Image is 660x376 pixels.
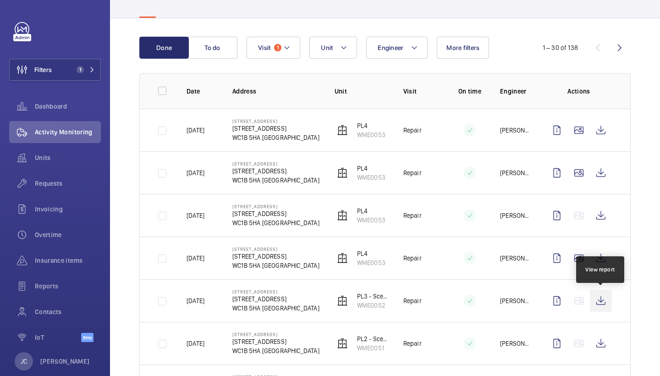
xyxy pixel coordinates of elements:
p: [PERSON_NAME] [PERSON_NAME] [500,339,531,348]
p: [STREET_ADDRESS] [232,252,319,261]
p: WC1B 5HA [GEOGRAPHIC_DATA] [232,176,319,185]
span: Unit [321,44,333,51]
p: [PERSON_NAME] [PERSON_NAME] [500,296,531,305]
p: PL4 [357,121,385,130]
p: [STREET_ADDRESS] [232,166,319,176]
p: Unit [335,87,389,96]
p: [STREET_ADDRESS] [232,124,319,133]
span: 1 [274,44,281,51]
p: [PERSON_NAME] [500,254,531,263]
p: [PERSON_NAME] [500,211,531,220]
p: PL4 [357,206,385,216]
p: WC1B 5HA [GEOGRAPHIC_DATA] [232,261,319,270]
span: Overtime [35,230,101,239]
p: Repair [403,339,422,348]
span: Reports [35,282,101,291]
span: Beta [81,333,93,342]
p: Address [232,87,320,96]
p: On time [454,87,485,96]
p: PL4 [357,249,385,258]
span: Visit [258,44,270,51]
button: Engineer [366,37,428,59]
button: To do [188,37,237,59]
p: Repair [403,254,422,263]
span: Activity Monitoring [35,127,101,137]
p: [STREET_ADDRESS] [232,289,319,294]
span: Invoicing [35,205,101,214]
p: WME0052 [357,301,389,310]
img: elevator.svg [337,210,348,221]
p: Repair [403,211,422,220]
p: [DATE] [187,168,204,177]
p: [STREET_ADDRESS] [232,294,319,304]
p: [STREET_ADDRESS] [232,246,319,252]
button: More filters [437,37,489,59]
p: [DATE] [187,254,204,263]
img: elevator.svg [337,338,348,349]
p: Engineer [500,87,531,96]
span: Units [35,153,101,162]
button: Visit1 [247,37,300,59]
p: [DATE] [187,211,204,220]
span: Filters [34,65,52,74]
span: Requests [35,179,101,188]
span: 1 [77,66,84,73]
span: Insurance items [35,256,101,265]
p: [PERSON_NAME] [500,168,531,177]
img: elevator.svg [337,253,348,264]
span: Engineer [378,44,403,51]
p: Repair [403,168,422,177]
p: WC1B 5HA [GEOGRAPHIC_DATA] [232,133,319,142]
p: WME0053 [357,173,385,182]
p: [STREET_ADDRESS] [232,161,319,166]
p: Date [187,87,218,96]
p: [STREET_ADDRESS] [232,332,319,337]
p: WC1B 5HA [GEOGRAPHIC_DATA] [232,218,319,227]
p: [STREET_ADDRESS] [232,204,319,209]
p: WC1B 5HA [GEOGRAPHIC_DATA] [232,304,319,313]
span: Dashboard [35,102,101,111]
p: PL2 - Scenic [357,334,389,343]
p: JC [21,357,27,366]
p: [DATE] [187,339,204,348]
img: elevator.svg [337,125,348,136]
p: [PERSON_NAME] [40,357,90,366]
p: [STREET_ADDRESS] [232,118,319,124]
p: WME0053 [357,130,385,139]
p: Visit [403,87,440,96]
div: 1 – 30 of 138 [543,43,578,52]
p: Repair [403,126,422,135]
div: View report [585,265,615,274]
p: WME0053 [357,216,385,225]
p: [PERSON_NAME] [500,126,531,135]
p: PL3 - Scenic [357,292,389,301]
img: elevator.svg [337,295,348,306]
button: Filters1 [9,59,101,81]
p: [STREET_ADDRESS] [232,337,319,346]
p: [DATE] [187,296,204,305]
p: Actions [546,87,612,96]
p: WME0051 [357,343,389,353]
p: PL4 [357,164,385,173]
span: Contacts [35,307,101,316]
p: [STREET_ADDRESS] [232,209,319,218]
img: elevator.svg [337,167,348,178]
p: WC1B 5HA [GEOGRAPHIC_DATA] [232,346,319,355]
button: Done [139,37,189,59]
p: Repair [403,296,422,305]
p: WME0053 [357,258,385,267]
p: [DATE] [187,126,204,135]
span: More filters [446,44,479,51]
span: IoT [35,333,81,342]
button: Unit [309,37,357,59]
